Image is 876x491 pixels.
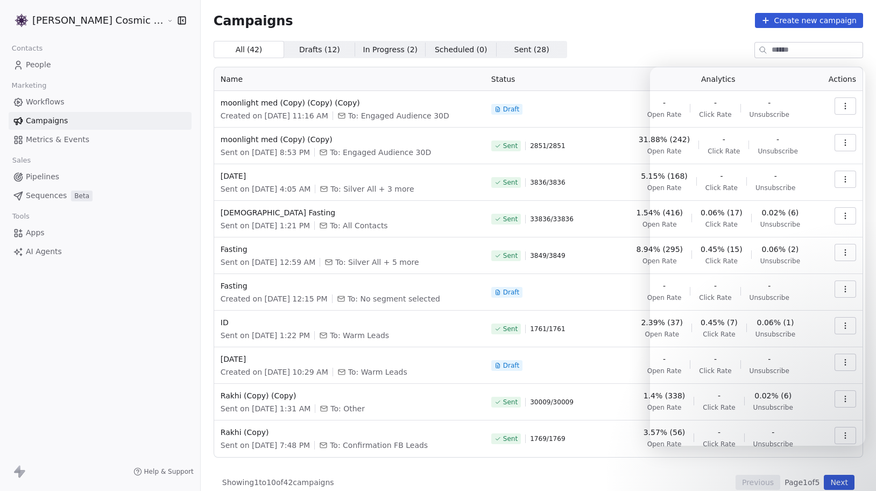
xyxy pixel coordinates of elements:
span: To: All Contacts [330,220,387,231]
a: SequencesBeta [9,187,192,205]
a: Metrics & Events [9,131,192,149]
span: Page 1 of 5 [785,477,820,488]
span: Sent [503,398,518,406]
span: Open Rate [647,110,682,119]
span: Pipelines [26,171,59,183]
span: Contacts [7,40,47,57]
span: To: Other [330,403,365,414]
span: 30009 / 30009 [530,398,574,406]
button: Create new campaign [755,13,863,28]
a: People [9,56,192,74]
span: Sequences [26,190,67,201]
span: Campaigns [26,115,68,127]
a: Apps [9,224,192,242]
span: Sent on [DATE] 1:31 AM [221,403,311,414]
span: Draft [503,361,519,370]
a: Help & Support [133,467,194,476]
span: Sent [503,434,518,443]
span: Sent on [DATE] 4:05 AM [221,184,311,194]
span: Sent on [DATE] 12:59 AM [221,257,315,268]
span: Campaigns [214,13,293,28]
span: 31.88% (242) [639,134,690,145]
span: Sent [503,251,518,260]
span: Tools [8,208,34,225]
span: Fasting [221,244,478,255]
span: Open Rate [647,367,682,375]
span: 1.4% (338) [644,390,686,401]
span: moonlight med (Copy) (Copy) (Copy) [221,97,478,108]
a: AI Agents [9,243,192,261]
span: Drafts ( 12 ) [299,44,340,55]
a: Pipelines [9,168,192,186]
span: To: No segment selected [348,293,440,304]
span: Draft [503,288,519,297]
span: Open Rate [647,293,682,302]
span: To: Warm Leads [348,367,407,377]
span: Sent on [DATE] 1:21 PM [221,220,310,231]
span: Sent on [DATE] 8:53 PM [221,147,310,158]
span: Workflows [26,96,65,108]
span: 33836 / 33836 [530,215,574,223]
span: Sent on [DATE] 7:48 PM [221,440,310,451]
span: AI Agents [26,246,62,257]
span: 3849 / 3849 [530,251,565,260]
iframe: Intercom live chat [650,67,865,446]
span: Apps [26,227,45,239]
span: Created on [DATE] 10:29 AM [221,367,328,377]
span: 3.57% (56) [644,427,686,438]
span: 3836 / 3836 [530,178,565,187]
span: ID [221,317,478,328]
span: Open Rate [645,330,679,339]
span: Sales [8,152,36,169]
span: 1.54% (416) [637,207,683,218]
span: 2851 / 2851 [530,142,565,150]
span: Open Rate [647,440,682,448]
span: 1769 / 1769 [530,434,565,443]
span: [PERSON_NAME] Cosmic Academy LLP [32,13,164,27]
span: Metrics & Events [26,134,89,145]
span: In Progress ( 2 ) [363,44,418,55]
span: Marketing [7,78,51,94]
a: Workflows [9,93,192,111]
span: Scheduled ( 0 ) [435,44,488,55]
span: Open Rate [642,257,677,265]
span: To: Confirmation FB Leads [330,440,428,451]
th: Status [485,67,619,91]
span: 5.15% (168) [641,171,688,181]
span: Sent [503,215,518,223]
span: 2.39% (37) [641,317,683,328]
span: Rakhi (Copy) [221,427,478,438]
span: Open Rate [647,184,682,192]
span: Created on [DATE] 11:16 AM [221,110,328,121]
span: To: Silver All + 3 more [330,184,414,194]
th: Analytics [619,67,817,91]
span: Beta [71,191,93,201]
span: Sent [503,142,518,150]
span: Draft [503,105,519,114]
span: 1761 / 1761 [530,325,565,333]
button: Next [824,475,854,490]
span: Open Rate [647,403,682,412]
span: [DATE] [221,171,478,181]
button: [PERSON_NAME] Cosmic Academy LLP [13,11,159,30]
span: To: Silver All + 5 more [335,257,419,268]
span: 8.94% (295) [637,244,683,255]
span: Sent [503,178,518,187]
span: Open Rate [642,220,677,229]
span: Sent ( 28 ) [514,44,549,55]
span: To: Warm Leads [330,330,389,341]
img: Logo_Properly_Aligned.png [15,14,28,27]
span: People [26,59,51,71]
span: Help & Support [144,467,194,476]
span: Sent [503,325,518,333]
span: Showing 1 to 10 of 42 campaigns [222,477,334,488]
th: Name [214,67,485,91]
span: Rakhi (Copy) (Copy) [221,390,478,401]
iframe: Intercom live chat [839,454,865,480]
span: To: Engaged Audience 30D [348,110,449,121]
span: moonlight med (Copy) (Copy) [221,134,478,145]
span: To: Engaged Audience 30D [330,147,431,158]
button: Previous [736,475,780,490]
a: Campaigns [9,112,192,130]
span: [DATE] [221,354,478,364]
